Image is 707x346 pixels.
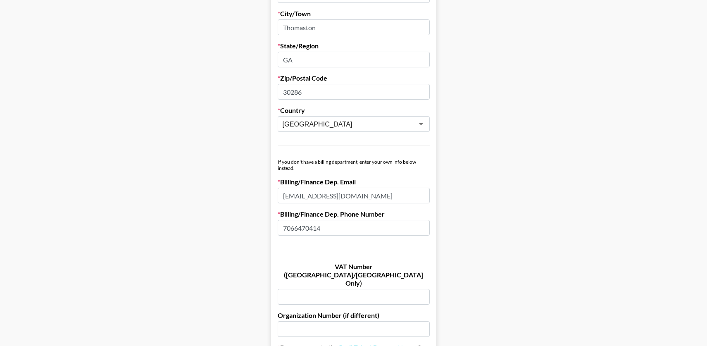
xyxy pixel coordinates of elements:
[278,178,430,186] label: Billing/Finance Dep. Email
[278,262,430,287] label: VAT Number ([GEOGRAPHIC_DATA]/[GEOGRAPHIC_DATA] Only)
[415,118,427,130] button: Open
[278,159,430,171] div: If you don't have a billing department, enter your own info below instead.
[278,210,430,218] label: Billing/Finance Dep. Phone Number
[278,10,430,18] label: City/Town
[278,106,430,115] label: Country
[278,42,430,50] label: State/Region
[278,311,430,320] label: Organization Number (if different)
[278,74,430,82] label: Zip/Postal Code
